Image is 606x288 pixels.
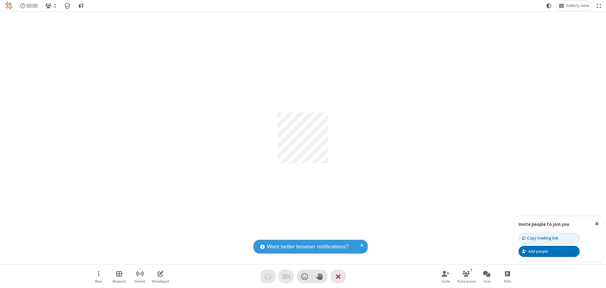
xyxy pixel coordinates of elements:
[457,279,476,283] span: Participants
[442,279,450,283] span: Invite
[18,1,40,10] div: Timer
[5,2,13,10] img: QA Selenium DO NOT DELETE OR CHANGE
[95,279,102,283] span: More
[130,267,149,285] button: Start streaming
[260,270,275,283] button: Audio problem - check your Internet connection or call by phone
[519,246,580,257] button: Add people
[469,267,474,273] div: 1
[522,235,558,241] div: Copy meeting link
[436,267,455,285] button: Invite participants (Alt+I)
[134,279,145,283] span: Stream
[477,267,496,285] button: Open chat
[76,1,86,10] button: Conversation
[89,267,108,285] button: Open menu
[594,1,604,10] button: Fullscreen
[279,270,294,283] button: Video
[498,267,517,285] button: Open poll
[110,267,129,285] button: Manage Breakout Rooms
[544,1,554,10] button: Using system theme
[26,3,37,9] span: 00:00
[504,279,511,283] span: Polls
[42,1,59,10] button: Open participant list
[152,279,169,283] span: Whiteboard
[519,233,580,244] button: Copy meeting link
[312,270,327,283] button: Raise hand
[151,267,170,285] button: Open shared whiteboard
[113,279,126,283] span: Breakout
[519,221,569,227] label: Invite people to join you
[556,1,592,10] button: Change layout
[590,216,603,232] button: Close popover
[54,3,56,9] span: 1
[483,279,491,283] span: Chat
[566,3,589,8] span: Gallery view
[297,270,312,283] button: Send a reaction
[457,267,476,285] button: Open participant list
[331,270,346,283] button: End or leave meeting
[61,1,74,10] div: Meeting details Encryption enabled
[267,243,349,251] span: Want better browser notifications?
